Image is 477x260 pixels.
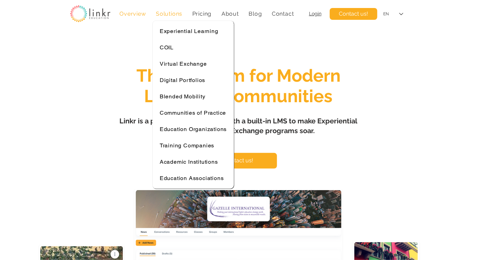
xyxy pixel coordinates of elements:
span: Training Companies [160,142,214,149]
a: Login [309,11,321,16]
span: Overview [119,10,146,17]
span: Education Organizations [160,126,227,132]
a: Education Organizations [156,122,230,136]
span: Blended Mobility [160,93,206,100]
span: Contact us! [224,157,253,164]
nav: Site [116,7,298,21]
span: Experiential Learning [160,28,218,34]
a: Blog [245,7,266,21]
span: Virtual Exchange [160,60,207,67]
img: linkr_logo_transparentbg.png [70,5,110,22]
div: EN [383,11,389,17]
a: Pricing [189,7,215,21]
a: Education Associations [156,171,230,185]
span: COIL [160,44,174,51]
span: Digital Portfolios [160,77,205,83]
span: About [221,10,239,17]
div: Language Selector: English [378,6,408,22]
span: Academic Institutions [160,159,218,165]
a: Training Companies [156,139,230,152]
a: Overview [116,7,150,21]
span: Communities of Practice [160,109,226,116]
span: The Platform for Modern Learning Communities [136,65,341,106]
div: Solutions [152,21,234,189]
a: Communities of Practice [156,106,230,120]
a: Blended Mobility [156,90,230,103]
a: Experiential Learning [156,24,230,38]
span: Pricing [192,10,212,17]
span: Solutions [156,10,182,17]
span: Education Associations [160,175,224,181]
div: Solutions [152,7,186,21]
a: Digital Portfolios [156,73,230,87]
a: COIL [156,41,230,54]
a: Contact us! [330,8,377,20]
span: Linkr is a private social network with a built-in LMS to make Experiential Learning and Virtual E... [120,117,358,135]
a: Contact us! [200,153,277,169]
span: Blog [249,10,262,17]
a: Academic Institutions [156,155,230,169]
span: Contact us! [339,10,368,18]
div: About [218,7,243,21]
a: Contact [268,7,298,21]
a: Virtual Exchange [156,57,230,71]
span: Contact [272,10,294,17]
